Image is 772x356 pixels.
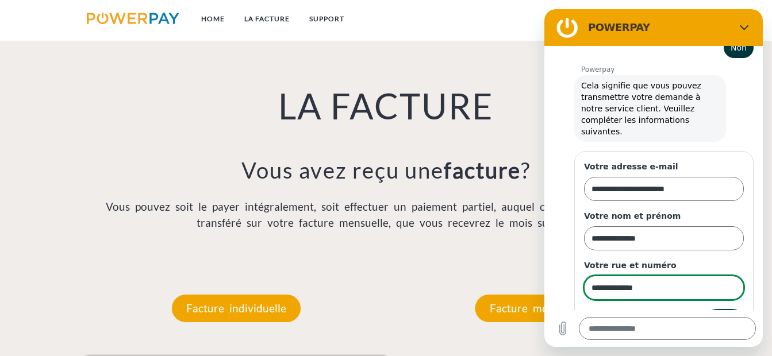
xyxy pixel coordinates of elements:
h1: LA FACTURE [86,84,685,129]
p: Facture mensuelle [475,295,597,322]
a: LA FACTURE [235,9,299,29]
p: Facture individuelle [172,295,301,322]
a: Home [191,9,235,29]
h3: Vous avez reçu une ? [86,157,685,184]
iframe: Fenêtre de messagerie [544,9,763,347]
b: facture [444,157,521,183]
a: CG [631,9,662,29]
p: Vous pouvez soit le payer intégralement, soit effectuer un paiement partiel, auquel cas le solde ... [86,199,685,231]
a: Support [299,9,354,29]
img: logo-powerpay.svg [87,13,179,24]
